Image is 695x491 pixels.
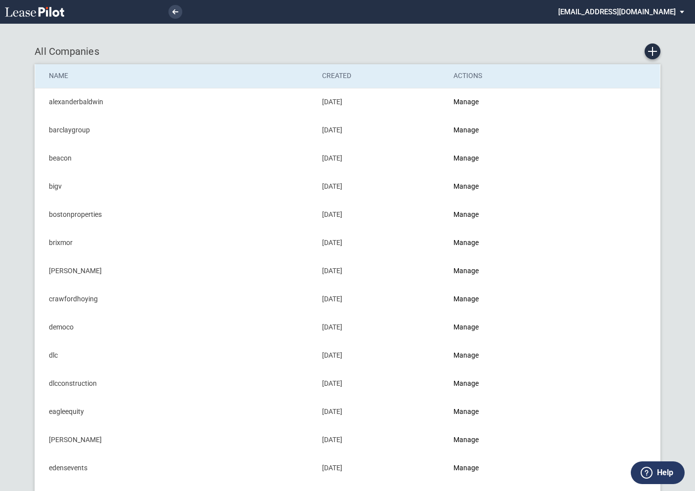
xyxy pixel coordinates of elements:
[35,144,315,172] td: beacon
[35,116,315,144] td: barclaygroup
[35,313,315,341] td: democo
[315,229,447,257] td: [DATE]
[315,454,447,482] td: [DATE]
[453,126,479,134] a: Manage
[315,64,447,88] th: Created
[657,466,673,479] label: Help
[315,285,447,313] td: [DATE]
[453,464,479,472] a: Manage
[453,351,479,359] a: Manage
[315,144,447,172] td: [DATE]
[447,64,576,88] th: Actions
[315,313,447,341] td: [DATE]
[453,267,479,275] a: Manage
[35,398,315,426] td: eagleequity
[35,285,315,313] td: crawfordhoying
[453,408,479,415] a: Manage
[315,369,447,398] td: [DATE]
[453,154,479,162] a: Manage
[315,341,447,369] td: [DATE]
[315,172,447,201] td: [DATE]
[35,454,315,482] td: edensevents
[631,461,685,484] button: Help
[453,210,479,218] a: Manage
[35,426,315,454] td: [PERSON_NAME]
[35,201,315,229] td: bostonproperties
[453,436,479,444] a: Manage
[315,88,447,116] td: [DATE]
[453,239,479,246] a: Manage
[35,172,315,201] td: bigv
[35,369,315,398] td: dlcconstruction
[453,182,479,190] a: Manage
[315,201,447,229] td: [DATE]
[453,295,479,303] a: Manage
[453,98,479,106] a: Manage
[35,257,315,285] td: [PERSON_NAME]
[453,323,479,331] a: Manage
[315,426,447,454] td: [DATE]
[315,257,447,285] td: [DATE]
[453,379,479,387] a: Manage
[35,64,315,88] th: Name
[35,43,660,59] div: All Companies
[35,341,315,369] td: dlc
[315,398,447,426] td: [DATE]
[35,88,315,116] td: alexanderbaldwin
[35,229,315,257] td: brixmor
[315,116,447,144] td: [DATE]
[645,43,660,59] a: Create new Company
